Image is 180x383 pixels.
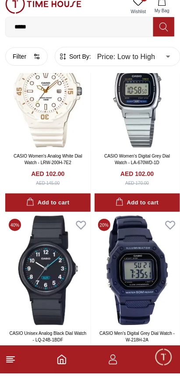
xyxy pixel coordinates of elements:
a: Home [56,364,67,374]
div: Add to cart [26,207,69,217]
span: My Bag [151,17,173,23]
span: 20 % [98,228,110,240]
div: Chat Widget [154,357,173,376]
span: Sort By: [67,61,91,70]
img: CASIO Women's Digital Grey Dial Watch - LA-670WD-1D [95,47,180,157]
div: AED 170.00 [125,189,149,196]
div: Price: Low to High [91,53,176,78]
a: CASIO Women's Digital Grey Dial Watch - LA-670WD-1D [104,163,170,174]
a: CASIO Unisex Analog Black Dial Watch - LQ-24B-1BDF [10,341,87,352]
div: Add to cart [116,207,159,217]
span: 0 [141,4,148,11]
img: CASIO Men's Digital Grey Dial Watch - W-218H-2A [95,225,180,334]
a: CASIO Men's Digital Grey Dial Watch - W-218H-2A [99,341,175,352]
img: ... [5,4,81,23]
img: CASIO Unisex Analog Black Dial Watch - LQ-24B-1BDF [5,225,91,334]
button: Sort By: [59,61,91,70]
button: My Bag [149,4,175,26]
button: Add to cart [95,203,180,221]
h4: AED 102.00 [120,179,154,187]
img: CASIO Women's Analog White Dial Watch - LRW-200H-7E2 [5,47,91,157]
div: AED 145.00 [36,189,60,196]
span: 40 % [9,228,21,240]
span: Wishlist [127,18,149,24]
a: CASIO Women's Analog White Dial Watch - LRW-200H-7E2 [14,163,82,174]
h4: AED 102.00 [31,179,64,187]
button: Filter [5,56,48,75]
a: 0Wishlist [127,4,149,26]
button: Add to cart [5,203,91,221]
